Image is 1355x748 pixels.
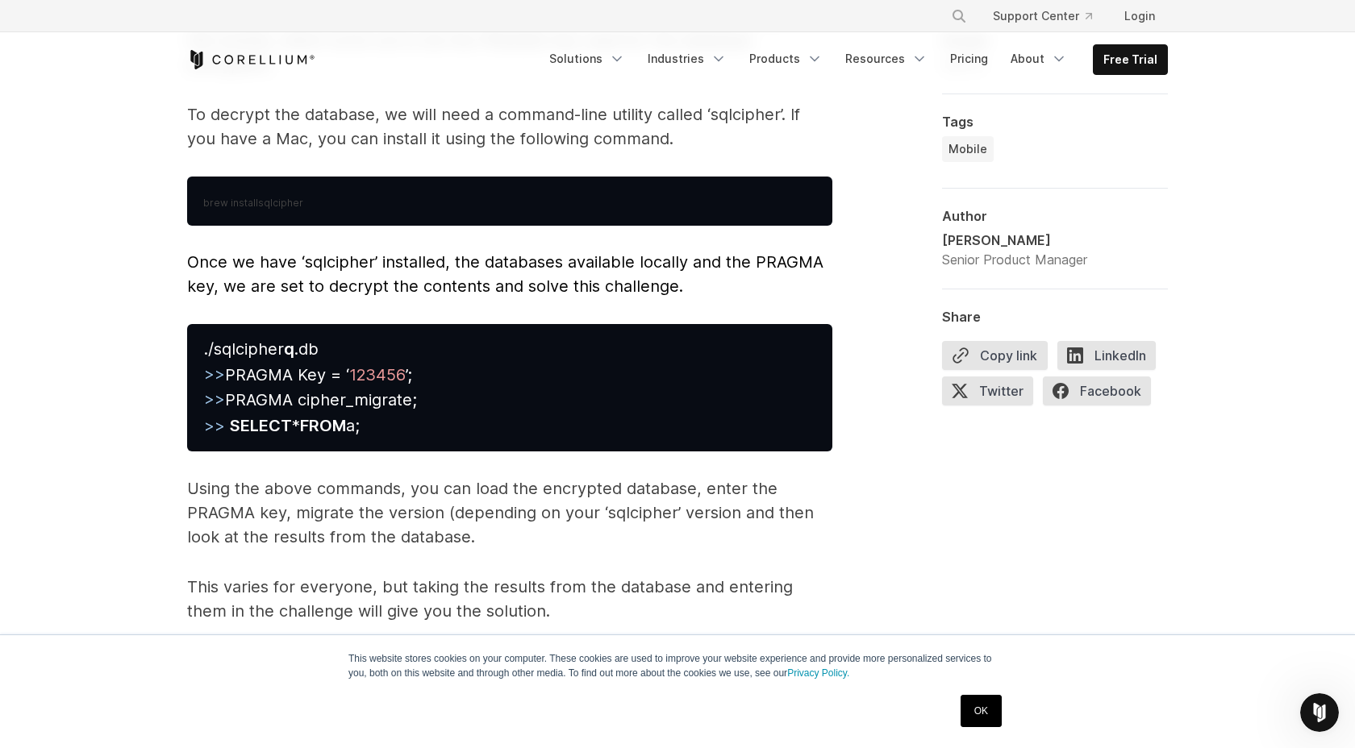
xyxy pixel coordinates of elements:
span: ./sqlcipher .db PRAGMA Key = ‘ ’; PRAGMA cipher_migrate; * a; [204,339,417,436]
a: Twitter [942,376,1043,412]
span: Mobile [948,141,987,157]
span: >> [204,416,225,435]
span: Twitter [942,376,1033,405]
a: Products [740,44,832,73]
a: Corellium Home [187,50,315,69]
span: >> [204,365,225,384]
span: 123456 [349,365,406,384]
a: About [1001,44,1077,73]
p: Using the above commands, you can load the encrypted database, enter the PRAGMA key, migrate the ... [187,476,832,549]
a: LinkedIn [1057,341,1165,376]
span: brew install [203,197,258,209]
div: Share [942,309,1168,325]
a: Solutions [540,44,635,73]
strong: SELECT [230,416,292,435]
span: Facebook [1043,376,1151,405]
div: Navigation Menu [932,2,1168,31]
div: Author [942,208,1168,224]
iframe: Intercom live chat [1300,693,1339,732]
a: Privacy Policy. [787,667,849,679]
div: [PERSON_NAME] [942,231,1087,250]
a: Support Center [980,2,1105,31]
p: This website stores cookies on your computer. These cookies are used to improve your website expe... [348,651,1007,680]
span: Once we have ‘sqlcipher’ installed, the databases available locally and the PRAGMA key, we are se... [187,252,823,296]
button: Search [944,2,974,31]
a: Facebook [1043,376,1161,412]
strong: q [284,339,294,359]
button: Copy link [942,341,1048,370]
a: Resources [836,44,937,73]
div: Tags [942,114,1168,130]
div: Navigation Menu [540,44,1168,75]
a: Industries [638,44,736,73]
span: >> [204,390,225,409]
span: LinkedIn [1057,341,1156,370]
a: Pricing [940,44,998,73]
a: Free Trial [1094,45,1167,74]
div: Senior Product Manager [942,250,1087,269]
a: OK [961,695,1002,727]
p: To decrypt the database, we will need a command-line utility called ‘sqlcipher’. If you have a Ma... [187,102,832,151]
span: sqlcipher [258,197,303,209]
strong: FROM [300,416,346,435]
p: This varies for everyone, but taking the results from the database and entering them in the chall... [187,575,832,623]
a: Login [1111,2,1168,31]
a: Mobile [942,136,994,162]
